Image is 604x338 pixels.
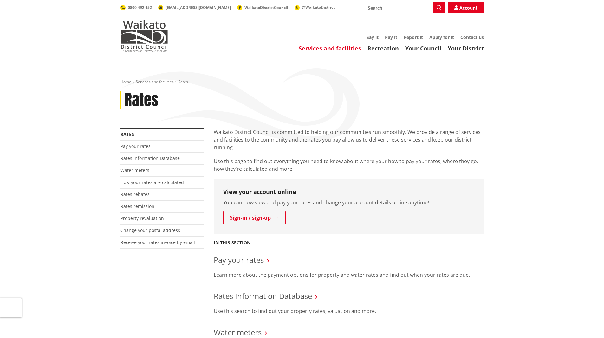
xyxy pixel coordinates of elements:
[166,5,231,10] span: [EMAIL_ADDRESS][DOMAIN_NAME]
[214,327,262,337] a: Water meters
[120,155,180,161] a: Rates Information Database
[448,44,484,52] a: Your District
[120,215,164,221] a: Property revaluation
[214,240,250,246] h5: In this section
[120,5,152,10] a: 0800 492 452
[244,5,288,10] span: WaikatoDistrictCouncil
[120,167,149,173] a: Water meters
[460,34,484,40] a: Contact us
[120,79,484,85] nav: breadcrumb
[214,157,484,173] p: Use this page to find out everything you need to know about where your how to pay your rates, whe...
[429,34,454,40] a: Apply for it
[223,211,286,224] a: Sign-in / sign-up
[448,2,484,13] a: Account
[120,239,195,245] a: Receive your rates invoice by email
[214,307,484,315] p: Use this search to find out your property rates, valuation and more.
[120,143,151,149] a: Pay your rates
[128,5,152,10] span: 0800 492 452
[120,79,131,84] a: Home
[299,44,361,52] a: Services and facilities
[136,79,174,84] a: Services and facilities
[364,2,445,13] input: Search input
[120,131,134,137] a: Rates
[120,227,180,233] a: Change your postal address
[385,34,397,40] a: Pay it
[214,271,484,279] p: Learn more about the payment options for property and water rates and find out when your rates ar...
[120,191,150,197] a: Rates rebates
[120,203,154,209] a: Rates remission
[158,5,231,10] a: [EMAIL_ADDRESS][DOMAIN_NAME]
[295,4,335,10] a: @WaikatoDistrict
[367,44,399,52] a: Recreation
[214,128,484,151] p: Waikato District Council is committed to helping our communities run smoothly. We provide a range...
[223,199,474,206] p: You can now view and pay your rates and change your account details online anytime!
[404,34,423,40] a: Report it
[120,179,184,185] a: How your rates are calculated
[120,20,168,52] img: Waikato District Council - Te Kaunihera aa Takiwaa o Waikato
[223,189,474,196] h3: View your account online
[302,4,335,10] span: @WaikatoDistrict
[367,34,379,40] a: Say it
[237,5,288,10] a: WaikatoDistrictCouncil
[214,255,264,265] a: Pay your rates
[214,291,312,301] a: Rates Information Database
[405,44,441,52] a: Your Council
[178,79,188,84] span: Rates
[125,91,159,109] h1: Rates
